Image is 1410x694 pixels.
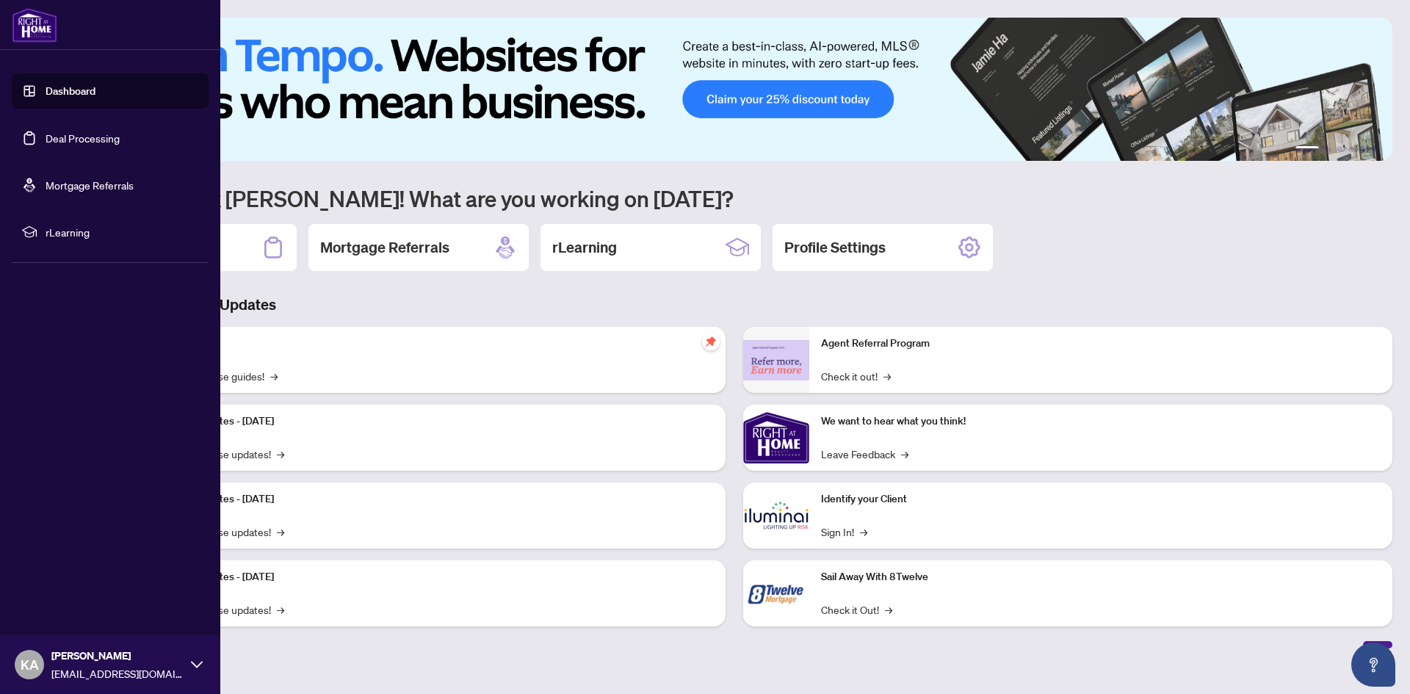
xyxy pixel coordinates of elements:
[277,601,284,618] span: →
[277,446,284,462] span: →
[154,336,714,352] p: Self-Help
[46,131,120,145] a: Deal Processing
[51,665,184,682] span: [EMAIL_ADDRESS][DOMAIN_NAME]
[821,368,891,384] a: Check it out!→
[821,491,1381,507] p: Identify your Client
[552,237,617,258] h2: rLearning
[743,482,809,549] img: Identify your Client
[885,601,892,618] span: →
[702,333,720,350] span: pushpin
[743,340,809,380] img: Agent Referral Program
[277,524,284,540] span: →
[154,413,714,430] p: Platform Updates - [DATE]
[1372,146,1378,152] button: 6
[1348,146,1354,152] button: 4
[1325,146,1331,152] button: 2
[1351,643,1395,687] button: Open asap
[46,84,95,98] a: Dashboard
[270,368,278,384] span: →
[46,178,134,192] a: Mortgage Referrals
[154,491,714,507] p: Platform Updates - [DATE]
[21,654,39,675] span: KA
[76,294,1392,315] h3: Brokerage & Industry Updates
[784,237,886,258] h2: Profile Settings
[821,601,892,618] a: Check it Out!→
[76,184,1392,212] h1: Welcome back [PERSON_NAME]! What are you working on [DATE]?
[1295,146,1319,152] button: 1
[51,648,184,664] span: [PERSON_NAME]
[1360,146,1366,152] button: 5
[154,569,714,585] p: Platform Updates - [DATE]
[12,7,57,43] img: logo
[883,368,891,384] span: →
[821,413,1381,430] p: We want to hear what you think!
[860,524,867,540] span: →
[901,446,908,462] span: →
[46,224,198,240] span: rLearning
[821,446,908,462] a: Leave Feedback→
[743,560,809,626] img: Sail Away With 8Twelve
[76,18,1392,161] img: Slide 0
[821,569,1381,585] p: Sail Away With 8Twelve
[1337,146,1342,152] button: 3
[320,237,449,258] h2: Mortgage Referrals
[821,336,1381,352] p: Agent Referral Program
[743,405,809,471] img: We want to hear what you think!
[821,524,867,540] a: Sign In!→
